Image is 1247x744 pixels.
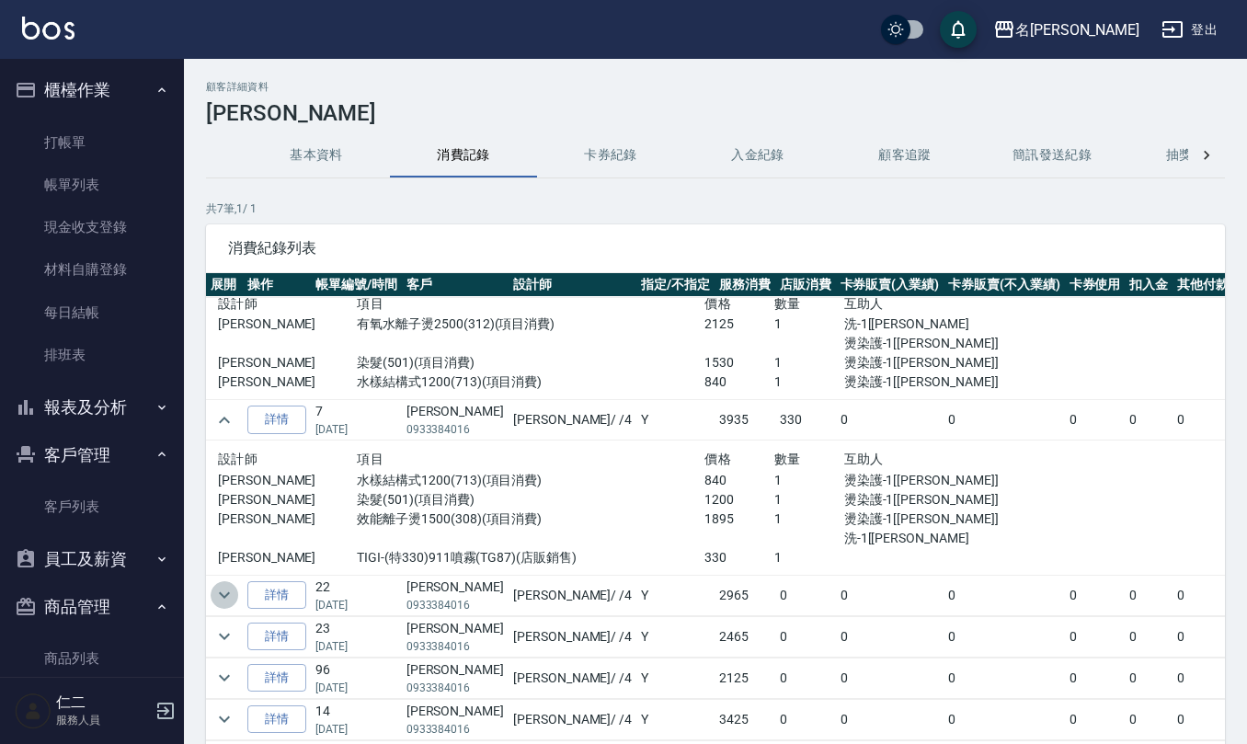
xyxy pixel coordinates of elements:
[684,133,831,177] button: 入金紀錄
[357,452,383,466] span: 項目
[704,548,774,567] p: 330
[357,315,704,334] p: 有氧水離子燙2500(312)(項目消費)
[406,597,504,613] p: 0933384016
[774,353,844,372] p: 1
[715,699,775,739] td: 3425
[1065,699,1126,739] td: 0
[218,490,357,509] p: [PERSON_NAME]
[775,616,836,657] td: 0
[509,400,636,441] td: [PERSON_NAME] / /4
[7,637,177,680] a: 商品列表
[7,334,177,376] a: 排班表
[311,273,402,297] th: 帳單編號/時間
[206,100,1225,126] h3: [PERSON_NAME]
[636,400,715,441] td: Y
[944,616,1065,657] td: 0
[774,452,801,466] span: 數量
[247,581,306,610] a: 詳情
[775,699,836,739] td: 0
[218,296,257,311] span: 設計師
[844,353,1053,372] p: 燙染護-1[[PERSON_NAME]]
[836,616,944,657] td: 0
[509,699,636,739] td: [PERSON_NAME] / /4
[1065,575,1126,615] td: 0
[944,699,1065,739] td: 0
[402,658,509,698] td: [PERSON_NAME]
[228,239,1203,258] span: 消費紀錄列表
[247,705,306,734] a: 詳情
[944,575,1065,615] td: 0
[218,509,357,529] p: [PERSON_NAME]
[211,623,238,650] button: expand row
[1015,18,1139,41] div: 名[PERSON_NAME]
[206,200,1225,217] p: 共 7 筆, 1 / 1
[944,400,1065,441] td: 0
[211,664,238,692] button: expand row
[774,315,844,334] p: 1
[315,721,397,738] p: [DATE]
[715,400,775,441] td: 3935
[357,471,704,490] p: 水樣結構式1200(713)(項目消費)
[315,421,397,438] p: [DATE]
[775,400,836,441] td: 330
[1125,400,1173,441] td: 0
[7,206,177,248] a: 現金收支登錄
[357,509,704,529] p: 效能離子燙1500(308)(項目消費)
[218,372,357,392] p: [PERSON_NAME]
[7,292,177,334] a: 每日結帳
[1065,273,1126,297] th: 卡券使用
[704,296,731,311] span: 價格
[1154,13,1225,47] button: 登出
[402,400,509,441] td: [PERSON_NAME]
[206,81,1225,93] h2: 顧客詳細資料
[406,721,504,738] p: 0933384016
[315,597,397,613] p: [DATE]
[636,575,715,615] td: Y
[844,529,1053,548] p: 洗-1[[PERSON_NAME]
[1125,699,1173,739] td: 0
[7,486,177,528] a: 客戶列表
[247,623,306,651] a: 詳情
[704,490,774,509] p: 1200
[247,664,306,692] a: 詳情
[402,616,509,657] td: [PERSON_NAME]
[1065,616,1126,657] td: 0
[715,575,775,615] td: 2965
[218,471,357,490] p: [PERSON_NAME]
[1125,658,1173,698] td: 0
[944,658,1065,698] td: 0
[357,296,383,311] span: 項目
[774,372,844,392] p: 1
[636,273,715,297] th: 指定/不指定
[218,315,357,334] p: [PERSON_NAME]
[406,680,504,696] p: 0933384016
[844,490,1053,509] p: 燙染護-1[[PERSON_NAME]]
[715,273,775,297] th: 服務消費
[704,471,774,490] p: 840
[715,658,775,698] td: 2125
[704,452,731,466] span: 價格
[509,658,636,698] td: [PERSON_NAME] / /4
[406,421,504,438] p: 0933384016
[844,471,1053,490] p: 燙染護-1[[PERSON_NAME]]
[311,400,402,441] td: 7
[509,616,636,657] td: [PERSON_NAME] / /4
[218,353,357,372] p: [PERSON_NAME]
[7,383,177,431] button: 報表及分析
[509,273,636,297] th: 設計師
[537,133,684,177] button: 卡券紀錄
[704,372,774,392] p: 840
[774,296,801,311] span: 數量
[7,431,177,479] button: 客戶管理
[211,406,238,434] button: expand row
[844,452,884,466] span: 互助人
[844,296,884,311] span: 互助人
[56,712,150,728] p: 服務人員
[844,509,1053,529] p: 燙染護-1[[PERSON_NAME]]
[836,400,944,441] td: 0
[402,699,509,739] td: [PERSON_NAME]
[311,575,402,615] td: 22
[56,693,150,712] h5: 仁二
[211,581,238,609] button: expand row
[509,575,636,615] td: [PERSON_NAME] / /4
